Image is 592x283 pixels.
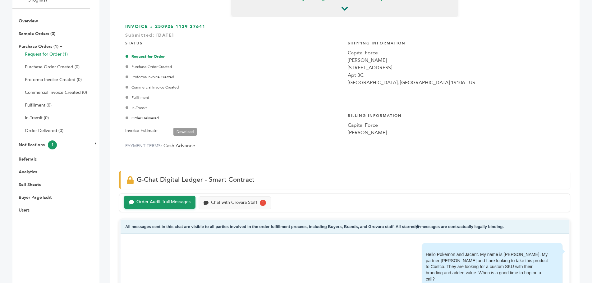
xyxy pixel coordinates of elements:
[127,54,342,59] div: Request for Order
[19,18,38,24] a: Overview
[25,77,82,83] a: Proforma Invoice Created (0)
[125,127,158,135] label: Invoice Estimate
[348,79,564,86] div: [GEOGRAPHIC_DATA], [GEOGRAPHIC_DATA] 19106 - US
[426,252,550,282] div: Hello Pokemon and Jacent. My name is [PERSON_NAME]. My partner [PERSON_NAME] and I are looking to...
[19,142,57,148] a: Notifications1
[348,108,564,121] h4: Billing Information
[48,140,57,149] span: 1
[25,51,68,57] a: Request for Order (1)
[137,175,255,184] span: G-Chat Digital Ledger - Smart Contract
[136,199,190,205] div: Order Audit Trail Messages
[125,24,564,30] h3: INVOICE # 250926-1129-37641
[19,169,37,175] a: Analytics
[125,143,162,149] label: PAYMENT TERMS:
[260,200,266,206] div: 1
[25,128,63,134] a: Order Delivered (0)
[25,64,80,70] a: Purchase Order Created (0)
[348,57,564,64] div: [PERSON_NAME]
[127,74,342,80] div: Proforma Invoice Created
[348,36,564,49] h4: Shipping Information
[19,31,55,37] a: Sample Orders (0)
[211,200,257,205] div: Chat with Grovara Staff
[348,64,564,71] div: [STREET_ADDRESS]
[25,115,49,121] a: In-Transit (0)
[348,49,564,57] div: Capital Force
[127,115,342,121] div: Order Delivered
[348,71,564,79] div: Apt 3C
[125,32,564,42] div: Submitted: [DATE]
[348,129,564,136] div: [PERSON_NAME]
[19,194,52,200] a: Buyer Page Edit
[19,156,37,162] a: Referrals
[125,36,342,49] h4: STATUS
[163,142,195,149] span: Cash Advance
[25,89,87,95] a: Commercial Invoice Created (0)
[19,207,30,213] a: Users
[127,95,342,100] div: Fulfillment
[127,64,342,70] div: Purchase Order Created
[25,102,52,108] a: Fulfillment (0)
[173,128,197,136] a: Download
[127,105,342,111] div: In-Transit
[348,121,564,129] div: Capital Force
[127,84,342,90] div: Commercial Invoice Created
[121,220,569,234] div: All messages sent in this chat are visible to all parties involved in the order fulfillment proce...
[19,43,58,49] a: Purchase Orders (1)
[19,182,41,188] a: Sell Sheets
